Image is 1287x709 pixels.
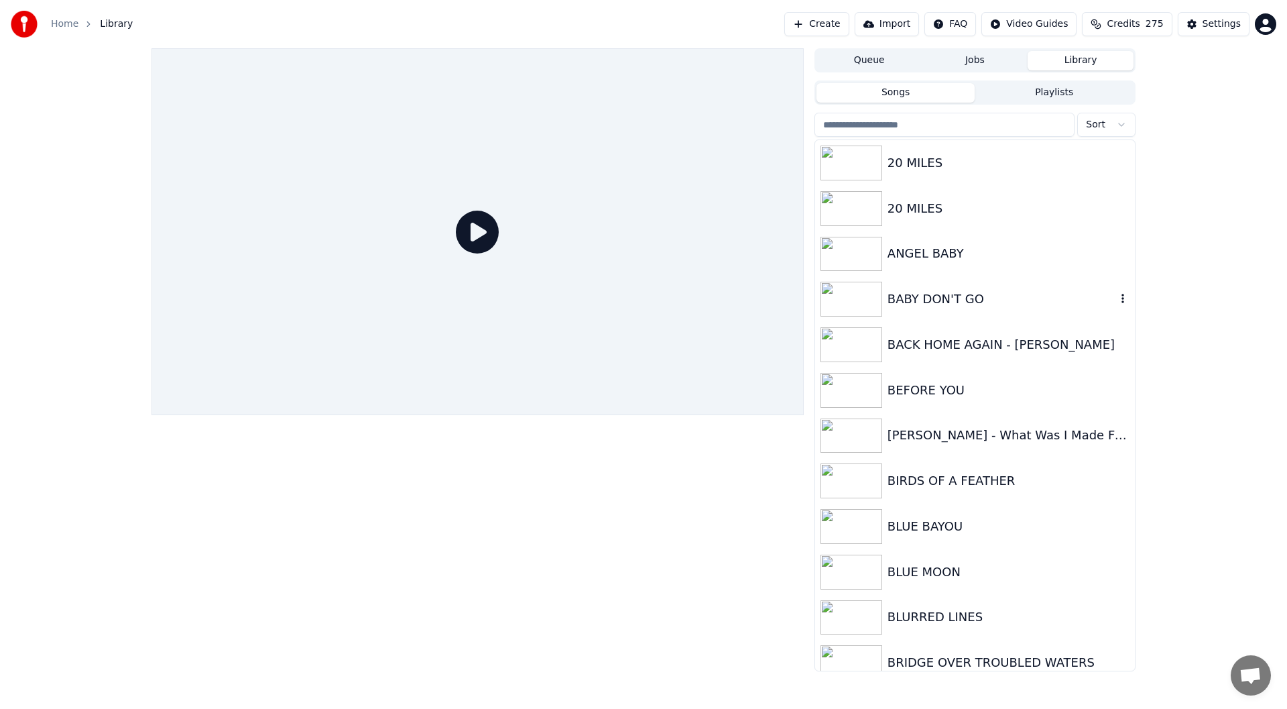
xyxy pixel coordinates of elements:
div: 20 MILES [887,199,1129,218]
button: Video Guides [981,12,1077,36]
img: youka [11,11,38,38]
div: BEFORE YOU [887,381,1129,400]
button: Jobs [922,51,1028,70]
button: Import [855,12,919,36]
div: BLUE BAYOU [887,517,1129,536]
button: Library [1028,51,1133,70]
span: 275 [1146,17,1164,31]
div: BABY DON'T GO [887,290,1116,309]
button: FAQ [924,12,976,36]
div: BLURRED LINES [887,608,1129,626]
button: Songs [816,83,975,103]
span: Library [100,17,133,31]
div: BRIDGE OVER TROUBLED WATERS [887,653,1129,672]
nav: breadcrumb [51,17,133,31]
div: BIRDS OF A FEATHER [887,472,1129,490]
button: Playlists [975,83,1133,103]
div: [PERSON_NAME] - What Was I Made For? [887,426,1129,445]
span: Sort [1086,118,1105,131]
div: ANGEL BABY [887,244,1129,263]
div: 20 MILES [887,154,1129,172]
button: Credits275 [1082,12,1172,36]
button: Settings [1178,12,1249,36]
div: BLUE MOON [887,563,1129,582]
span: Credits [1107,17,1140,31]
div: BACK HOME AGAIN - [PERSON_NAME] [887,335,1129,354]
a: Home [51,17,78,31]
div: Open chat [1231,655,1271,696]
button: Queue [816,51,922,70]
button: Create [784,12,849,36]
div: Settings [1203,17,1241,31]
